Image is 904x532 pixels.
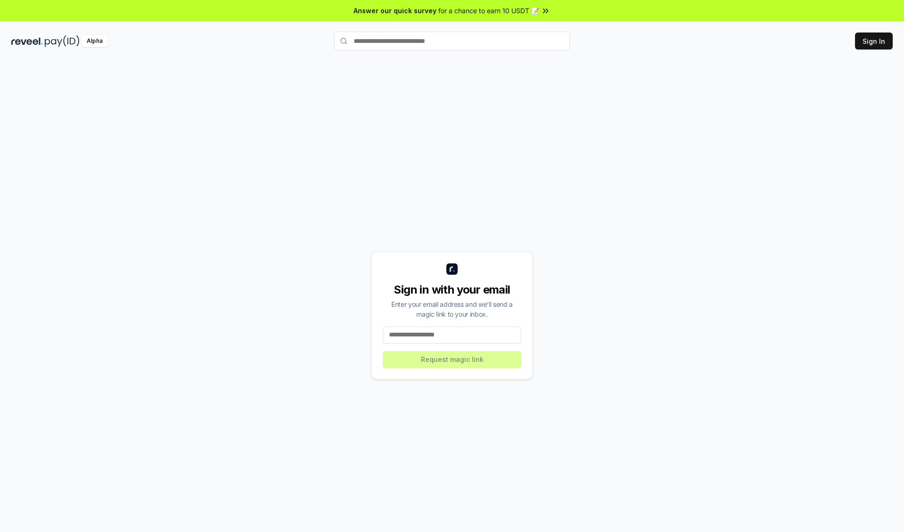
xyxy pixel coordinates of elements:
img: pay_id [45,35,80,47]
img: logo_small [446,263,458,275]
button: Sign In [855,33,893,49]
span: Answer our quick survey [354,6,436,16]
img: reveel_dark [11,35,43,47]
div: Sign in with your email [383,282,521,297]
div: Enter your email address and we’ll send a magic link to your inbox. [383,299,521,319]
span: for a chance to earn 10 USDT 📝 [438,6,539,16]
div: Alpha [81,35,108,47]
